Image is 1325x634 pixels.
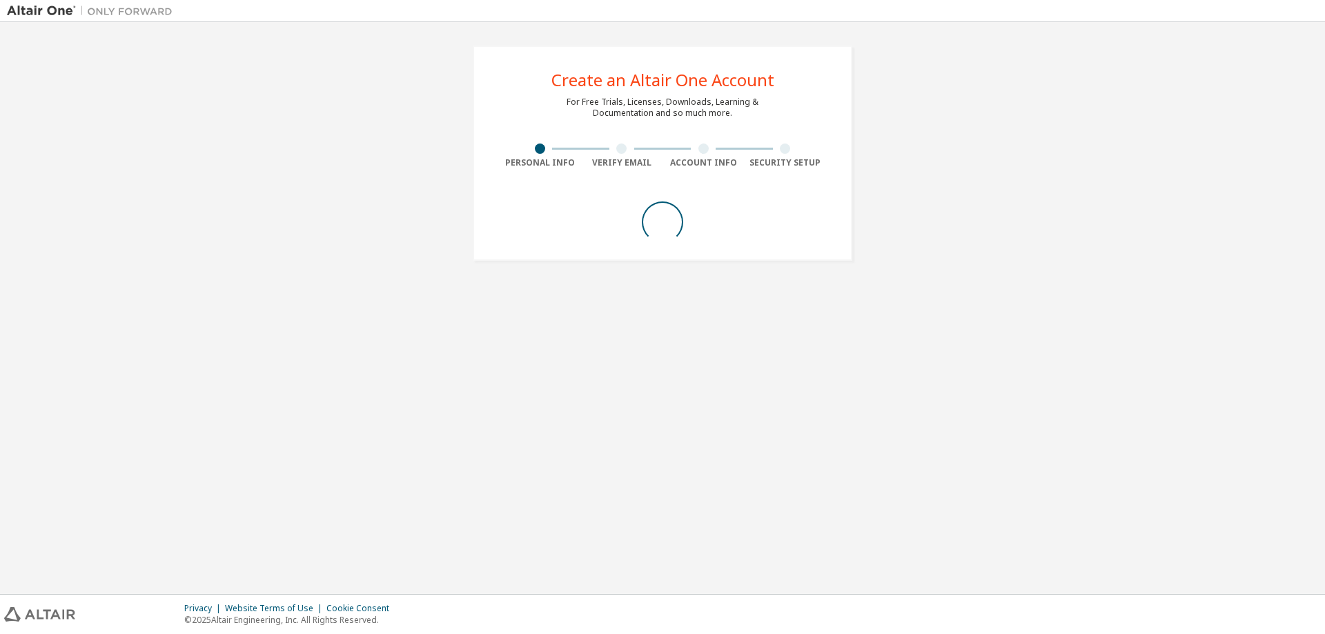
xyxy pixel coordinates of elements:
[184,614,397,626] p: © 2025 Altair Engineering, Inc. All Rights Reserved.
[581,157,663,168] div: Verify Email
[4,607,75,622] img: altair_logo.svg
[184,603,225,614] div: Privacy
[745,157,827,168] div: Security Setup
[499,157,581,168] div: Personal Info
[551,72,774,88] div: Create an Altair One Account
[225,603,326,614] div: Website Terms of Use
[326,603,397,614] div: Cookie Consent
[662,157,745,168] div: Account Info
[7,4,179,18] img: Altair One
[567,97,758,119] div: For Free Trials, Licenses, Downloads, Learning & Documentation and so much more.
